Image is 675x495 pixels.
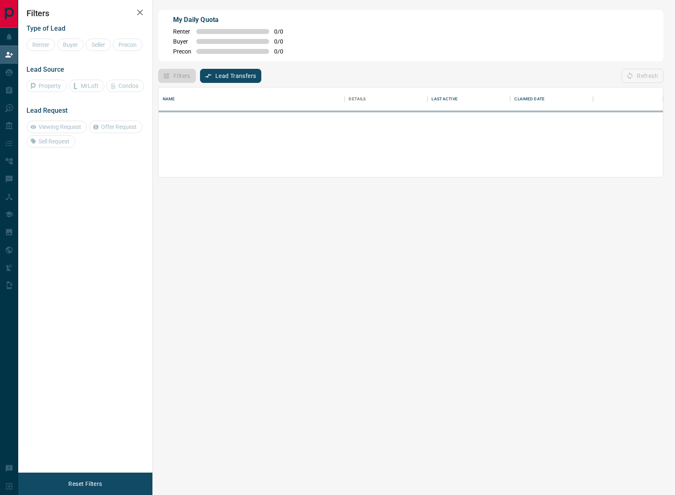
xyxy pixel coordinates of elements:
[432,87,457,111] div: Last Active
[159,87,345,111] div: Name
[63,477,107,491] button: Reset Filters
[173,28,191,35] span: Renter
[345,87,427,111] div: Details
[27,107,67,114] span: Lead Request
[173,38,191,45] span: Buyer
[200,69,262,83] button: Lead Transfers
[514,87,545,111] div: Claimed Date
[274,38,292,45] span: 0 / 0
[27,24,65,32] span: Type of Lead
[274,48,292,55] span: 0 / 0
[173,48,191,55] span: Precon
[163,87,175,111] div: Name
[27,8,144,18] h2: Filters
[274,28,292,35] span: 0 / 0
[349,87,366,111] div: Details
[173,15,292,25] p: My Daily Quota
[510,87,593,111] div: Claimed Date
[27,66,64,73] span: Lead Source
[427,87,510,111] div: Last Active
